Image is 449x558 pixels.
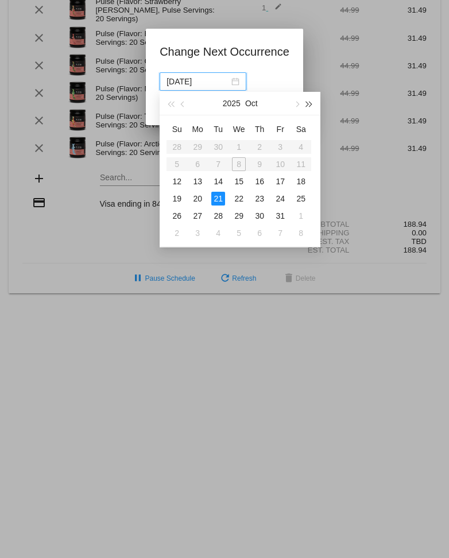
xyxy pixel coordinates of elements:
[273,175,287,188] div: 17
[164,92,177,115] button: Last year (Control + left)
[249,224,270,242] td: 11/6/2025
[273,192,287,206] div: 24
[187,224,208,242] td: 11/3/2025
[303,92,316,115] button: Next year (Control + right)
[211,209,225,223] div: 28
[187,173,208,190] td: 10/13/2025
[291,120,311,138] th: Sat
[229,207,249,224] td: 10/29/2025
[294,226,308,240] div: 8
[253,192,266,206] div: 23
[170,226,184,240] div: 2
[273,226,287,240] div: 7
[160,42,289,61] h1: Change Next Occurrence
[294,192,308,206] div: 25
[208,224,229,242] td: 11/4/2025
[191,175,204,188] div: 13
[208,190,229,207] td: 10/21/2025
[291,173,311,190] td: 10/18/2025
[253,226,266,240] div: 6
[208,120,229,138] th: Tue
[270,120,291,138] th: Fri
[167,224,187,242] td: 11/2/2025
[187,120,208,138] th: Mon
[167,207,187,224] td: 10/26/2025
[249,173,270,190] td: 10/16/2025
[191,192,204,206] div: 20
[187,207,208,224] td: 10/27/2025
[290,92,303,115] button: Next month (PageDown)
[208,207,229,224] td: 10/28/2025
[270,173,291,190] td: 10/17/2025
[294,175,308,188] div: 18
[211,226,225,240] div: 4
[270,224,291,242] td: 11/7/2025
[170,209,184,223] div: 26
[170,175,184,188] div: 12
[167,75,229,88] input: Select date
[229,120,249,138] th: Wed
[253,209,266,223] div: 30
[191,226,204,240] div: 3
[211,175,225,188] div: 14
[167,190,187,207] td: 10/19/2025
[291,190,311,207] td: 10/25/2025
[211,192,225,206] div: 21
[249,120,270,138] th: Thu
[270,190,291,207] td: 10/24/2025
[249,207,270,224] td: 10/30/2025
[187,190,208,207] td: 10/20/2025
[167,120,187,138] th: Sun
[245,92,258,115] button: Oct
[229,224,249,242] td: 11/5/2025
[223,92,241,115] button: 2025
[291,207,311,224] td: 11/1/2025
[232,209,246,223] div: 29
[191,209,204,223] div: 27
[232,175,246,188] div: 15
[208,173,229,190] td: 10/14/2025
[177,92,190,115] button: Previous month (PageUp)
[273,209,287,223] div: 31
[294,209,308,223] div: 1
[270,207,291,224] td: 10/31/2025
[170,192,184,206] div: 19
[232,226,246,240] div: 5
[291,224,311,242] td: 11/8/2025
[167,173,187,190] td: 10/12/2025
[229,173,249,190] td: 10/15/2025
[249,190,270,207] td: 10/23/2025
[229,190,249,207] td: 10/22/2025
[253,175,266,188] div: 16
[232,192,246,206] div: 22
